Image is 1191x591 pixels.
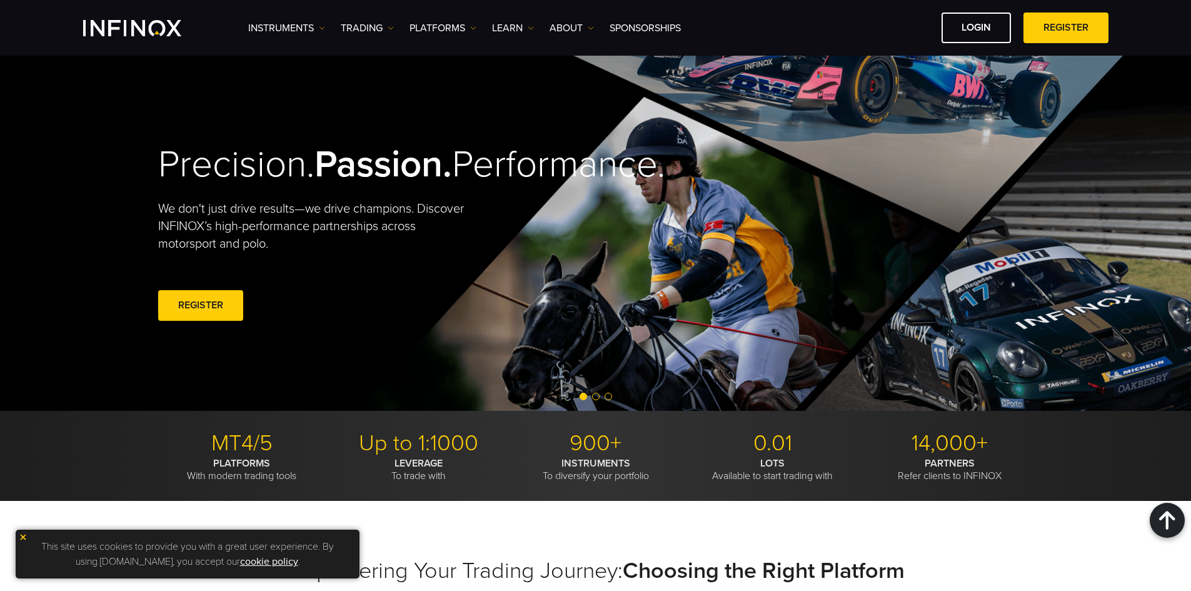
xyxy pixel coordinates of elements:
p: To trade with [335,457,503,482]
a: PLATFORMS [410,21,476,36]
p: MT4/5 [158,430,326,457]
a: LOGIN [942,13,1011,43]
p: With modern trading tools [158,457,326,482]
p: Available to start trading with [689,457,857,482]
a: ABOUT [550,21,594,36]
a: REGISTER [158,290,243,321]
strong: LOTS [760,457,785,470]
span: Go to slide 1 [580,393,587,400]
span: Go to slide 2 [592,393,600,400]
p: Refer clients to INFINOX [866,457,1033,482]
strong: INSTRUMENTS [561,457,630,470]
a: TRADING [341,21,394,36]
a: SPONSORSHIPS [610,21,681,36]
p: 900+ [512,430,680,457]
a: REGISTER [1023,13,1108,43]
p: Up to 1:1000 [335,430,503,457]
strong: Choosing the Right Platform [623,557,905,584]
h2: Precision. Performance. [158,142,552,188]
strong: Passion. [314,142,452,187]
p: To diversify your portfolio [512,457,680,482]
a: cookie policy [240,555,298,568]
p: We don't just drive results—we drive champions. Discover INFINOX’s high-performance partnerships ... [158,200,473,253]
img: yellow close icon [19,533,28,542]
h2: Empowering Your Trading Journey: [158,557,1033,585]
strong: PARTNERS [925,457,975,470]
a: Instruments [248,21,325,36]
span: Go to slide 3 [605,393,612,400]
strong: LEVERAGE [394,457,443,470]
a: Learn [492,21,534,36]
p: 14,000+ [866,430,1033,457]
p: 0.01 [689,430,857,457]
a: INFINOX Logo [83,20,211,36]
p: This site uses cookies to provide you with a great user experience. By using [DOMAIN_NAME], you a... [22,536,353,572]
strong: PLATFORMS [213,457,270,470]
